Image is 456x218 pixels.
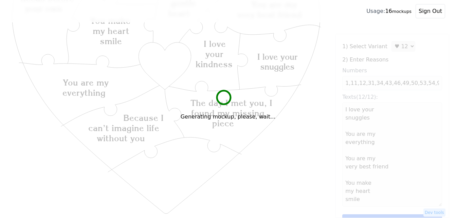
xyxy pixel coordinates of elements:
[181,113,276,121] h6: Generating mockup, please, wait...
[423,208,445,217] button: Dev tools
[392,9,412,14] small: mockups
[366,7,412,15] div: 16
[416,4,445,18] button: Sign Out
[366,8,385,14] span: Usage:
